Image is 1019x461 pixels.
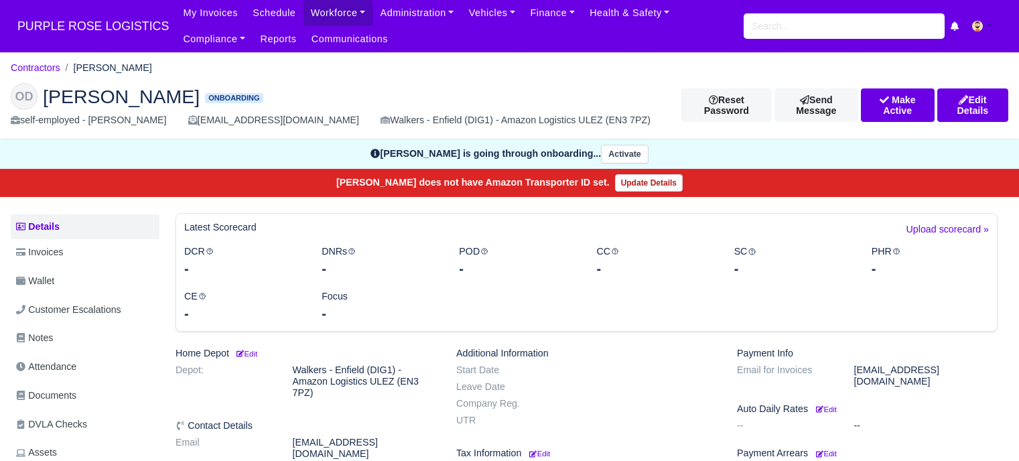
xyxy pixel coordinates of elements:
h6: Payment Arrears [737,448,998,459]
div: - [872,259,989,278]
small: Edit [816,450,837,458]
h6: Additional Information [456,348,717,359]
dt: Start Date [446,365,563,376]
a: Edit [813,448,837,458]
a: Edit [234,348,257,358]
dd: Walkers - Enfield (DIG1) - Amazon Logistics ULEZ (EN3 7PZ) [283,365,446,399]
dd: [EMAIL_ADDRESS][DOMAIN_NAME] [844,365,1008,387]
div: Omari Donaldson [1,72,1018,139]
div: - [734,259,852,278]
h6: Latest Scorecard [184,222,257,233]
small: Edit [816,405,837,413]
div: self-employed - [PERSON_NAME] [11,113,167,128]
dt: Leave Date [446,381,563,393]
div: DCR [174,244,312,278]
a: Attendance [11,354,159,380]
a: Invoices [11,239,159,265]
iframe: Chat Widget [952,397,1019,461]
button: Reset Password [681,88,772,122]
h6: Auto Daily Rates [737,403,998,415]
h6: Contact Details [176,420,436,432]
a: Customer Escalations [11,297,159,323]
span: Attendance [16,359,76,375]
span: Documents [16,388,76,403]
dt: Email [165,437,283,460]
dt: Depot: [165,365,283,399]
span: DVLA Checks [16,417,87,432]
div: OD [11,83,38,110]
button: Activate [601,145,648,164]
a: Update Details [615,174,683,192]
div: Walkers - Enfield (DIG1) - Amazon Logistics ULEZ (EN3 7PZ) [381,113,651,128]
div: [EMAIL_ADDRESS][DOMAIN_NAME] [188,113,359,128]
div: - [184,304,301,323]
a: Compliance [176,26,253,52]
a: Upload scorecard » [906,222,989,244]
dd: [EMAIL_ADDRESS][DOMAIN_NAME] [283,437,446,460]
small: Edit [529,450,550,458]
h6: Home Depot [176,348,436,359]
span: Onboarding [205,93,263,103]
span: Assets [16,445,57,460]
a: Edit [527,448,550,458]
a: Wallet [11,268,159,294]
small: Edit [234,350,257,358]
div: - [184,259,301,278]
a: DVLA Checks [11,411,159,438]
input: Search... [744,13,945,39]
dt: Company Reg. [446,398,563,409]
a: Send Message [774,88,858,122]
span: Wallet [16,273,54,289]
div: POD [449,244,586,278]
dt: UTR [446,415,563,426]
h6: Payment Info [737,348,998,359]
span: Customer Escalations [16,302,121,318]
dd: -- [844,420,1008,432]
div: - [322,304,439,323]
a: Details [11,214,159,239]
div: - [322,259,439,278]
div: SC [724,244,862,278]
div: CC [586,244,724,278]
div: CE [174,289,312,323]
a: Contractors [11,62,60,73]
div: PHR [862,244,999,278]
span: [PERSON_NAME] [43,87,200,106]
dt: -- [727,420,844,432]
div: - [596,259,714,278]
div: Focus [312,289,449,323]
button: Make Active [861,88,935,122]
a: Edit [813,403,837,414]
a: PURPLE ROSE LOGISTICS [11,13,176,40]
a: Communications [304,26,396,52]
a: Reports [253,26,303,52]
div: - [459,259,576,278]
div: DNRs [312,244,449,278]
dt: Email for Invoices [727,365,844,387]
a: Edit Details [937,88,1008,122]
a: Documents [11,383,159,409]
a: Notes [11,325,159,351]
h6: Tax Information [456,448,717,459]
span: Notes [16,330,53,346]
span: Invoices [16,245,63,260]
li: [PERSON_NAME] [60,60,152,76]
